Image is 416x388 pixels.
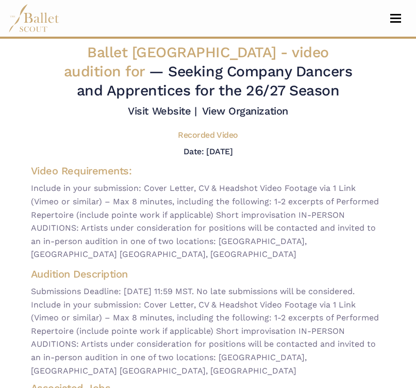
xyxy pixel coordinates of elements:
span: Video Requirements: [31,165,132,177]
a: Visit Website | [128,105,196,117]
span: — Seeking Company Dancers and Apprentices for the 26/27 Season [77,63,353,99]
span: Ballet [GEOGRAPHIC_DATA] - [64,44,329,80]
button: Toggle navigation [384,13,408,23]
h4: Audition Description [31,267,386,281]
h5: Date: [DATE] [184,147,232,156]
a: View Organization [202,105,288,117]
span: Submissions Deadline: [DATE] 11:59 MST. No late submissions will be considered. Include in your s... [31,285,386,377]
h5: Recorded Video [178,130,238,141]
span: Include in your submission: Cover Letter, CV & Headshot Video Footage via 1 Link (Vimeo or simila... [31,182,386,261]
